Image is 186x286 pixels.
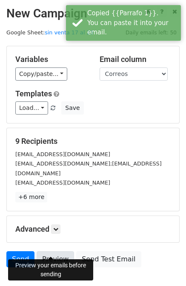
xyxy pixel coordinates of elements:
h2: New Campaign [6,6,180,21]
a: +6 more [15,192,47,202]
button: Save [61,101,83,115]
h5: Advanced [15,224,171,234]
h5: Variables [15,55,87,64]
small: [EMAIL_ADDRESS][DOMAIN_NAME] [15,151,110,157]
small: [EMAIL_ADDRESS][DOMAIN_NAME] [15,179,110,186]
div: Copied {{Parrafo 1}}. You can paste it into your email. [87,8,177,37]
a: Copy/paste... [15,67,67,81]
a: sin venta 17 al 23 [45,29,94,36]
a: Preview [37,251,74,267]
h5: 9 Recipients [15,137,171,146]
div: Widget de chat [143,245,186,286]
a: Send [6,251,34,267]
h5: Email column [100,55,171,64]
iframe: Chat Widget [143,245,186,286]
a: Load... [15,101,48,115]
small: Google Sheet: [6,29,94,36]
a: Templates [15,89,52,98]
div: Preview your emails before sending [8,259,93,280]
a: Send Test Email [76,251,141,267]
small: [EMAIL_ADDRESS][DOMAIN_NAME];[EMAIL_ADDRESS][DOMAIN_NAME] [15,160,162,177]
